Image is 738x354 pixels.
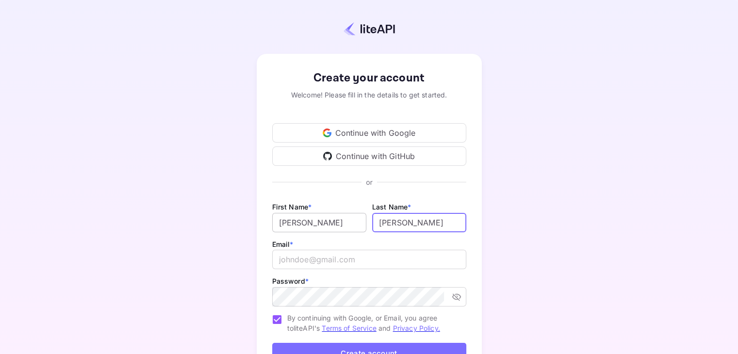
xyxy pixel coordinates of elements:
div: Continue with Google [272,123,466,143]
a: Privacy Policy. [393,324,440,332]
div: Welcome! Please fill in the details to get started. [272,90,466,100]
a: Terms of Service [322,324,376,332]
input: johndoe@gmail.com [272,250,466,269]
button: toggle password visibility [448,288,465,306]
label: Last Name [372,203,411,211]
div: Continue with GitHub [272,146,466,166]
img: liteapi [344,22,395,36]
label: First Name [272,203,312,211]
label: Email [272,240,294,248]
label: Password [272,277,309,285]
input: Doe [372,213,466,232]
div: Create your account [272,69,466,87]
span: By continuing with Google, or Email, you agree to liteAPI's and [287,313,459,333]
input: John [272,213,366,232]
